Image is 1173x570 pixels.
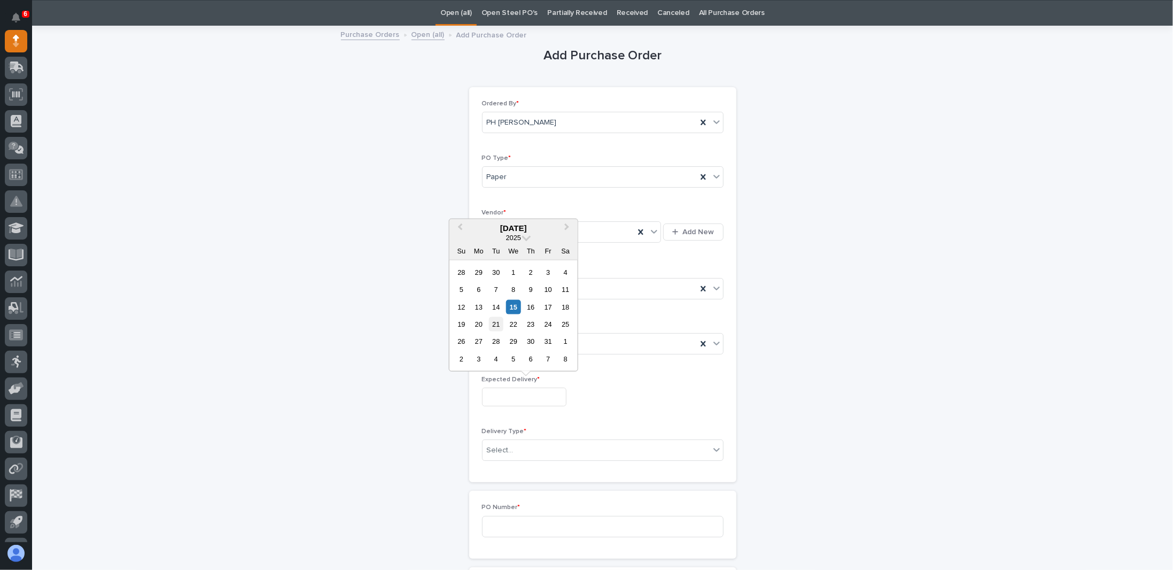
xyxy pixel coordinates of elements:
div: Choose Wednesday, October 22nd, 2025 [506,317,521,332]
div: Choose Friday, October 10th, 2025 [541,282,555,297]
div: Choose Tuesday, October 21st, 2025 [489,317,503,332]
a: Purchase Orders [341,28,400,40]
div: Choose Sunday, October 26th, 2025 [454,334,469,349]
div: Choose Friday, October 24th, 2025 [541,317,555,332]
span: 2025 [506,233,521,241]
div: Choose Friday, October 31st, 2025 [541,334,555,349]
button: Notifications [5,6,27,29]
div: Choose Wednesday, October 8th, 2025 [506,282,521,297]
span: Ordered By [482,101,519,107]
span: Paper [487,172,507,183]
a: Open (all) [411,28,445,40]
span: Expected Delivery [482,376,540,383]
div: Choose Saturday, October 4th, 2025 [558,265,573,279]
div: Choose Tuesday, November 4th, 2025 [489,352,503,366]
div: Notifications6 [13,13,27,30]
button: users-avatar [5,542,27,565]
h1: Add Purchase Order [469,48,736,64]
div: Choose Monday, November 3rd, 2025 [471,352,486,366]
span: Delivery Type [482,428,527,435]
div: Choose Monday, October 27th, 2025 [471,334,486,349]
div: Su [454,243,469,258]
div: month 2025-10 [453,264,574,368]
div: Choose Tuesday, October 7th, 2025 [489,282,503,297]
a: Open Steel PO's [481,1,538,26]
div: Choose Sunday, October 5th, 2025 [454,282,469,297]
div: Tu [489,243,503,258]
div: Sa [558,243,573,258]
span: Add New [683,227,714,237]
div: Choose Wednesday, October 15th, 2025 [506,299,521,314]
div: Choose Saturday, October 25th, 2025 [558,317,573,332]
a: Partially Received [547,1,607,26]
button: Previous Month [450,220,468,237]
p: 6 [24,10,27,18]
div: Choose Thursday, October 30th, 2025 [524,334,538,349]
div: Choose Sunday, October 12th, 2025 [454,299,469,314]
div: Choose Wednesday, November 5th, 2025 [506,352,521,366]
div: Choose Saturday, October 11th, 2025 [558,282,573,297]
div: Th [524,243,538,258]
div: Choose Saturday, November 1st, 2025 [558,334,573,349]
div: Choose Sunday, November 2nd, 2025 [454,352,469,366]
div: Choose Thursday, October 23rd, 2025 [524,317,538,332]
div: Choose Friday, October 17th, 2025 [541,299,555,314]
div: Choose Saturday, November 8th, 2025 [558,352,573,366]
div: We [506,243,521,258]
div: Choose Tuesday, October 28th, 2025 [489,334,503,349]
div: Choose Friday, October 3rd, 2025 [541,265,555,279]
div: Choose Sunday, October 19th, 2025 [454,317,469,332]
div: Choose Monday, October 20th, 2025 [471,317,486,332]
div: Choose Tuesday, October 14th, 2025 [489,299,503,314]
div: Choose Monday, October 13th, 2025 [471,299,486,314]
div: Choose Tuesday, September 30th, 2025 [489,265,503,279]
button: Next Month [560,220,577,237]
div: Choose Thursday, October 9th, 2025 [524,282,538,297]
div: Choose Monday, October 6th, 2025 [471,282,486,297]
div: Choose Thursday, October 16th, 2025 [524,299,538,314]
div: Choose Wednesday, October 29th, 2025 [506,334,521,349]
span: PO Type [482,155,511,161]
a: All Purchase Orders [699,1,765,26]
div: Choose Saturday, October 18th, 2025 [558,299,573,314]
div: [DATE] [449,223,578,233]
div: Choose Thursday, November 6th, 2025 [524,352,538,366]
button: Add New [663,224,723,241]
span: Vendor [482,210,507,216]
div: Select... [487,445,514,456]
div: Choose Thursday, October 2nd, 2025 [524,265,538,279]
div: Mo [471,243,486,258]
span: PO Number [482,504,521,511]
a: Received [617,1,648,26]
div: Choose Monday, September 29th, 2025 [471,265,486,279]
div: Choose Sunday, September 28th, 2025 [454,265,469,279]
div: Choose Friday, November 7th, 2025 [541,352,555,366]
div: Choose Wednesday, October 1st, 2025 [506,265,521,279]
a: Open (all) [440,1,472,26]
a: Canceled [657,1,689,26]
p: Add Purchase Order [456,28,527,40]
span: PH [PERSON_NAME] [487,117,557,128]
div: Fr [541,243,555,258]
